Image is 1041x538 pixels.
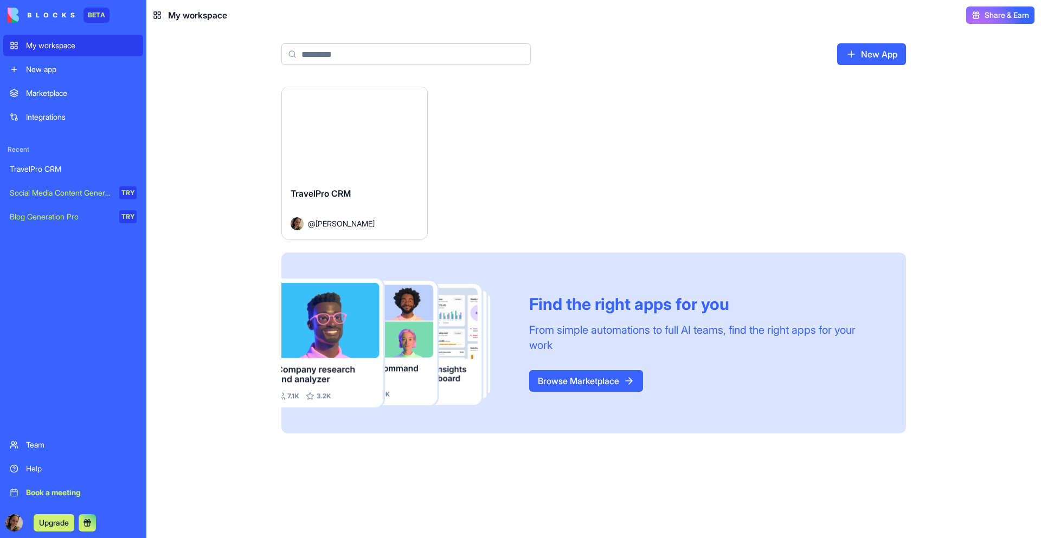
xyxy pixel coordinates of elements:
[281,278,512,408] img: Frame_181_egmpey.png
[119,186,137,199] div: TRY
[34,517,74,528] a: Upgrade
[10,164,137,174] div: TravelPro CRM
[26,88,137,99] div: Marketplace
[119,210,137,223] div: TRY
[3,206,143,228] a: Blog Generation ProTRY
[3,182,143,204] a: Social Media Content GeneratorTRY
[26,64,137,75] div: New app
[10,187,112,198] div: Social Media Content Generator
[837,43,906,65] a: New App
[291,188,351,199] span: TravelPro CRM
[26,439,137,450] div: Team
[3,158,143,180] a: TravelPro CRM
[316,218,375,229] span: [PERSON_NAME]
[10,211,112,222] div: Blog Generation Pro
[308,218,316,229] span: @
[966,7,1034,24] button: Share & Earn
[34,514,74,531] button: Upgrade
[5,514,23,531] img: ACg8ocIWHQyuaCQ-pb7wL2F0WIfktPM8IfnPHzZXeApOBx0JfXRmZZ8=s96-c
[3,458,143,479] a: Help
[26,112,137,122] div: Integrations
[3,482,143,503] a: Book a meeting
[3,106,143,128] a: Integrations
[3,59,143,80] a: New app
[529,294,880,314] div: Find the right apps for you
[291,217,304,230] img: Avatar
[83,8,110,23] div: BETA
[3,35,143,56] a: My workspace
[8,8,75,23] img: logo
[168,9,227,22] span: My workspace
[3,145,143,154] span: Recent
[26,463,137,474] div: Help
[529,322,880,353] div: From simple automations to full AI teams, find the right apps for your work
[3,434,143,456] a: Team
[26,487,137,498] div: Book a meeting
[281,87,428,239] a: TravelPro CRMAvatar@[PERSON_NAME]
[8,8,110,23] a: BETA
[985,10,1029,21] span: Share & Earn
[3,82,143,104] a: Marketplace
[26,40,137,51] div: My workspace
[529,370,643,392] a: Browse Marketplace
